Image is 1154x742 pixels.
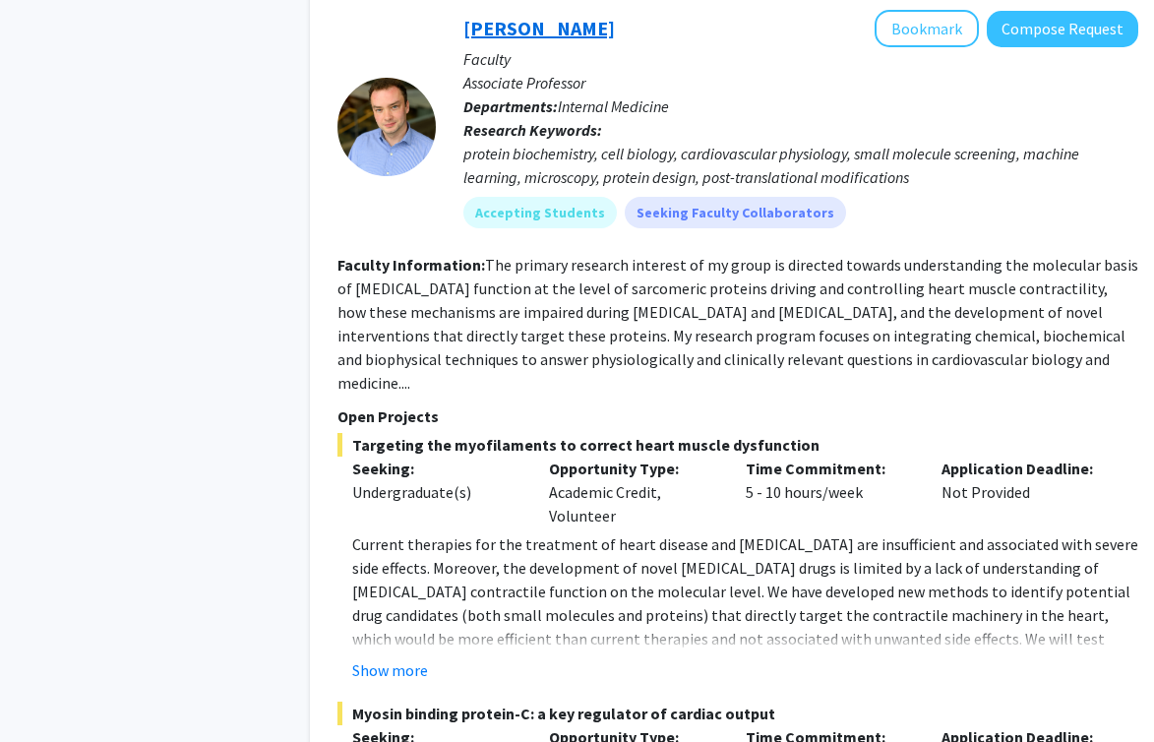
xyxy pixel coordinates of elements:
button: Compose Request to Thomas Kampourakis [987,11,1138,47]
button: Show more [352,658,428,682]
span: Targeting the myofilaments to correct heart muscle dysfunction [337,433,1138,457]
div: Academic Credit, Volunteer [534,457,731,527]
div: protein biochemistry, cell biology, cardiovascular physiology, small molecule screening, machine ... [463,142,1138,189]
p: Associate Professor [463,71,1138,94]
div: Undergraduate(s) [352,480,519,504]
p: Time Commitment: [746,457,913,480]
p: Open Projects [337,404,1138,428]
span: Internal Medicine [558,96,669,116]
button: Add Thomas Kampourakis to Bookmarks [875,10,979,47]
span: Myosin binding protein-C: a key regulator of cardiac output [337,702,1138,725]
mat-chip: Accepting Students [463,197,617,228]
mat-chip: Seeking Faculty Collaborators [625,197,846,228]
div: 5 - 10 hours/week [731,457,928,527]
p: Application Deadline: [941,457,1109,480]
fg-read-more: The primary research interest of my group is directed towards understanding the molecular basis o... [337,255,1138,393]
p: Opportunity Type: [549,457,716,480]
span: Current therapies for the treatment of heart disease and [MEDICAL_DATA] are insufficient and asso... [352,534,1138,719]
div: Not Provided [927,457,1124,527]
b: Research Keywords: [463,120,602,140]
iframe: Chat [15,653,84,727]
b: Departments: [463,96,558,116]
p: Seeking: [352,457,519,480]
a: [PERSON_NAME] [463,16,615,40]
p: Faculty [463,47,1138,71]
b: Faculty Information: [337,255,485,275]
